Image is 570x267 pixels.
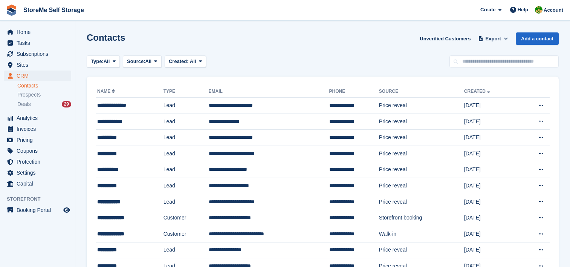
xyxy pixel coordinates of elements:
a: Unverified Customers [417,32,474,45]
td: [DATE] [464,146,518,162]
span: Booking Portal [17,205,62,215]
th: Phone [329,86,379,98]
a: menu [4,135,71,145]
a: menu [4,71,71,81]
a: menu [4,113,71,123]
span: Account [544,6,563,14]
td: Storefront booking [379,210,464,226]
a: Preview store [62,206,71,215]
a: menu [4,178,71,189]
td: [DATE] [464,194,518,210]
div: 29 [62,101,71,107]
span: Deals [17,101,31,108]
span: Analytics [17,113,62,123]
td: Customer [164,210,209,226]
button: Export [477,32,510,45]
h1: Contacts [87,32,125,43]
span: Create [480,6,495,14]
a: Deals 29 [17,100,71,108]
img: stora-icon-8386f47178a22dfd0bd8f6a31ec36ba5ce8667c1dd55bd0f319d3a0aa187defe.svg [6,5,17,16]
span: Invoices [17,124,62,134]
span: Capital [17,178,62,189]
a: menu [4,157,71,167]
a: menu [4,146,71,156]
span: All [145,58,152,65]
a: menu [4,60,71,70]
span: Coupons [17,146,62,156]
a: Add a contact [516,32,559,45]
td: [DATE] [464,162,518,178]
td: Lead [164,146,209,162]
span: Tasks [17,38,62,48]
a: menu [4,49,71,59]
span: Settings [17,167,62,178]
span: Pricing [17,135,62,145]
button: Type: All [87,55,120,68]
button: Created: All [165,55,206,68]
td: Price reveal [379,114,464,130]
td: [DATE] [464,178,518,194]
td: [DATE] [464,98,518,114]
span: Home [17,27,62,37]
td: Lead [164,114,209,130]
a: StoreMe Self Storage [20,4,87,16]
span: CRM [17,71,62,81]
td: Price reveal [379,178,464,194]
span: Prospects [17,91,41,98]
td: [DATE] [464,114,518,130]
span: Export [486,35,501,43]
a: menu [4,124,71,134]
td: Lead [164,162,209,178]
td: Price reveal [379,130,464,146]
td: Price reveal [379,98,464,114]
th: Email [209,86,329,98]
th: Type [164,86,209,98]
td: Lead [164,242,209,258]
td: Price reveal [379,146,464,162]
span: Type: [91,58,104,65]
a: menu [4,167,71,178]
td: Price reveal [379,194,464,210]
button: Source: All [123,55,162,68]
a: menu [4,27,71,37]
td: Walk-in [379,226,464,242]
td: Lead [164,194,209,210]
span: Source: [127,58,145,65]
span: Protection [17,157,62,167]
td: [DATE] [464,226,518,242]
a: Name [97,89,116,94]
td: [DATE] [464,130,518,146]
td: [DATE] [464,242,518,258]
span: Storefront [7,195,75,203]
img: StorMe [535,6,542,14]
td: Price reveal [379,242,464,258]
span: Subscriptions [17,49,62,59]
a: menu [4,205,71,215]
a: Contacts [17,82,71,89]
th: Source [379,86,464,98]
a: menu [4,38,71,48]
td: Lead [164,178,209,194]
span: All [104,58,110,65]
td: Price reveal [379,162,464,178]
span: Sites [17,60,62,70]
a: Prospects [17,91,71,99]
td: Customer [164,226,209,242]
td: Lead [164,98,209,114]
span: Created: [169,58,189,64]
span: Help [518,6,528,14]
span: All [190,58,196,64]
td: Lead [164,130,209,146]
a: Created [464,89,492,94]
td: [DATE] [464,210,518,226]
